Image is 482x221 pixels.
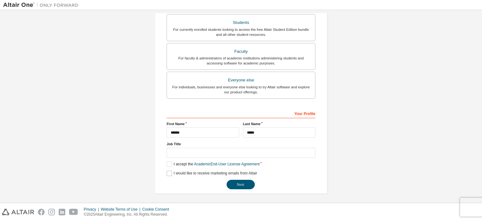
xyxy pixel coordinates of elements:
div: Cookie Consent [142,207,173,212]
img: facebook.svg [38,209,45,215]
div: For faculty & administrators of academic institutions administering students and accessing softwa... [171,56,311,66]
label: Last Name [243,121,315,126]
div: Everyone else [171,76,311,85]
label: Job Title [167,141,315,146]
div: Your Profile [167,108,315,118]
img: linkedin.svg [59,209,65,215]
button: Next [227,180,255,189]
a: Academic End-User License Agreement [194,162,260,166]
label: First Name [167,121,239,126]
div: For individuals, businesses and everyone else looking to try Altair software and explore our prod... [171,85,311,95]
label: I would like to receive marketing emails from Altair [167,171,257,176]
img: instagram.svg [48,209,55,215]
div: Website Terms of Use [101,207,142,212]
img: Altair One [3,2,82,8]
div: Faculty [171,47,311,56]
label: I accept the [167,162,260,167]
p: © 2025 Altair Engineering, Inc. All Rights Reserved. [84,212,173,217]
div: For currently enrolled students looking to access the free Altair Student Edition bundle and all ... [171,27,311,37]
div: Privacy [84,207,101,212]
div: Students [171,18,311,27]
img: youtube.svg [69,209,78,215]
img: altair_logo.svg [2,209,34,215]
